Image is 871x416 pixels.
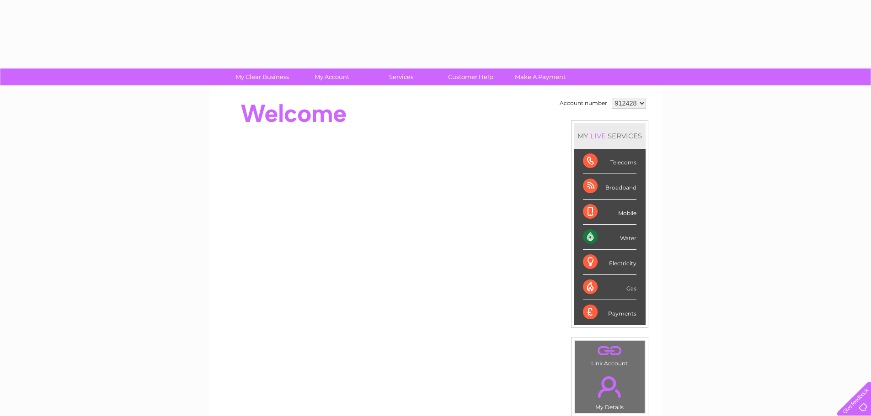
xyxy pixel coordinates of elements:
[557,95,609,111] td: Account number
[583,149,636,174] div: Telecoms
[577,343,642,359] a: .
[583,250,636,275] div: Electricity
[502,68,578,85] a: Make A Payment
[363,68,439,85] a: Services
[588,132,608,140] div: LIVE
[583,225,636,250] div: Water
[433,68,508,85] a: Customer Help
[574,123,646,149] div: MY SERVICES
[574,340,645,369] td: Link Account
[583,174,636,199] div: Broadband
[583,200,636,225] div: Mobile
[294,68,369,85] a: My Account
[574,369,645,413] td: My Details
[577,371,642,403] a: .
[224,68,300,85] a: My Clear Business
[583,300,636,325] div: Payments
[583,275,636,300] div: Gas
